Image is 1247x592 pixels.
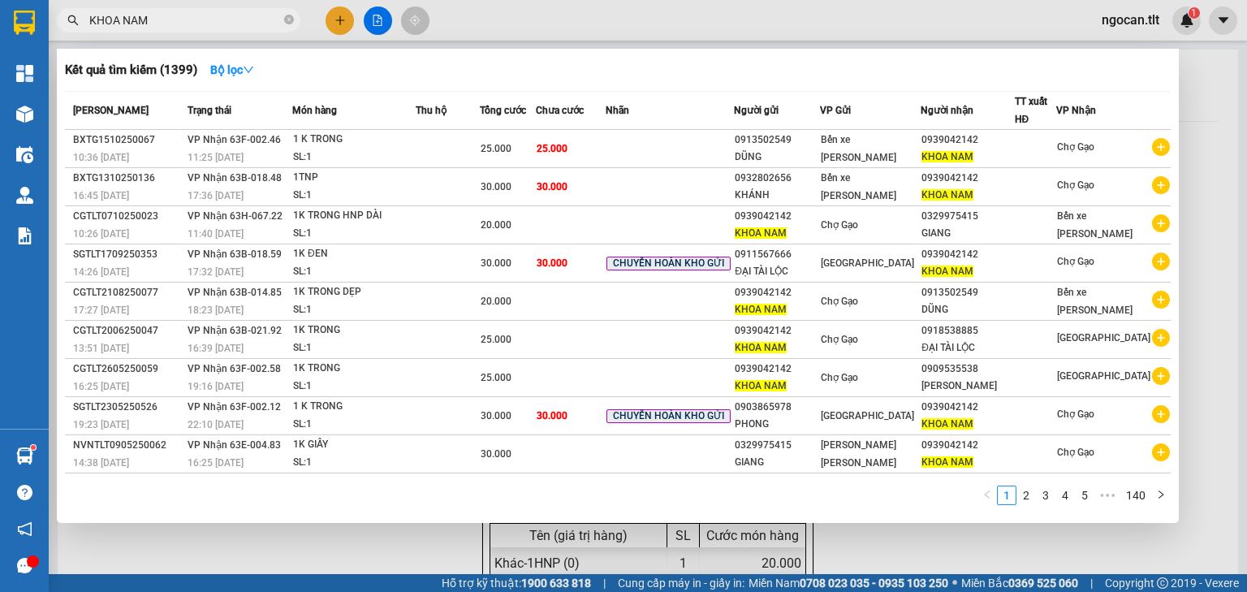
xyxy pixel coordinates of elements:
[1151,486,1171,505] li: Next Page
[73,208,183,225] div: CGTLT0710250023
[17,558,32,573] span: message
[921,170,1013,187] div: 0939042142
[293,187,415,205] div: SL: 1
[188,210,283,222] span: VP Nhận 63H-067.22
[188,105,231,116] span: Trạng thái
[821,257,914,269] span: [GEOGRAPHIC_DATA]
[481,257,511,269] span: 30.000
[16,447,33,465] img: warehouse-icon
[537,143,567,154] span: 25.000
[921,105,973,116] span: Người nhận
[293,301,415,319] div: SL: 1
[188,381,244,392] span: 19:16 [DATE]
[1152,443,1170,461] span: plus-circle
[606,409,731,424] span: CHUYỂN HOÀN KHO GỬI
[1152,367,1170,385] span: plus-circle
[921,418,973,430] span: KHOA NAM
[1075,486,1094,505] li: 5
[188,228,244,240] span: 11:40 [DATE]
[735,284,819,301] div: 0939042142
[921,225,1013,242] div: GIANG
[481,372,511,383] span: 25.000
[188,363,281,374] span: VP Nhận 63F-002.58
[16,106,33,123] img: warehouse-icon
[188,134,281,145] span: VP Nhận 63F-002.46
[1057,256,1094,267] span: Chợ Gạo
[1056,486,1074,504] a: 4
[293,207,415,225] div: 1K TRONG HNP DÀI
[188,457,244,469] span: 16:25 [DATE]
[16,187,33,204] img: warehouse-icon
[1152,176,1170,194] span: plus-circle
[188,401,281,413] span: VP Nhận 63F-002.12
[1121,486,1150,504] a: 140
[9,116,361,159] div: Chợ Gạo
[73,381,129,392] span: 16:25 [DATE]
[73,105,149,116] span: [PERSON_NAME]
[735,380,787,391] span: KHOA NAM
[1057,447,1094,458] span: Chợ Gạo
[977,486,997,505] li: Previous Page
[820,105,851,116] span: VP Gửi
[284,13,294,28] span: close-circle
[997,486,1016,505] li: 1
[17,485,32,500] span: question-circle
[293,398,415,416] div: 1 K TRONG
[73,475,183,492] div: SGTLT0505250648
[1057,332,1150,344] span: [GEOGRAPHIC_DATA]
[921,437,1013,454] div: 0939042142
[17,521,32,537] span: notification
[1152,253,1170,270] span: plus-circle
[921,208,1013,225] div: 0329975415
[73,361,183,378] div: CGTLT2605250059
[921,475,1013,492] div: 0939042142
[73,419,129,430] span: 19:23 [DATE]
[416,105,447,116] span: Thu hộ
[481,219,511,231] span: 20.000
[735,132,819,149] div: 0913502549
[73,228,129,240] span: 10:26 [DATE]
[735,304,787,315] span: KHOA NAM
[16,227,33,244] img: solution-icon
[31,445,36,450] sup: 1
[188,305,244,316] span: 18:23 [DATE]
[735,342,787,353] span: KHOA NAM
[921,266,973,277] span: KHOA NAM
[1152,291,1170,309] span: plus-circle
[735,399,819,416] div: 0903865978
[188,172,282,184] span: VP Nhận 63B-018.48
[16,65,33,82] img: dashboard-icon
[293,263,415,281] div: SL: 1
[1152,214,1170,232] span: plus-circle
[735,187,819,204] div: KHÁNH
[735,170,819,187] div: 0932802656
[188,419,244,430] span: 22:10 [DATE]
[89,11,281,29] input: Tìm tên, số ĐT hoặc mã đơn
[481,334,511,345] span: 25.000
[188,287,282,298] span: VP Nhận 63B-014.85
[1057,287,1133,316] span: Bến xe [PERSON_NAME]
[73,437,183,454] div: NVNTLT0905250062
[735,437,819,454] div: 0329975415
[73,399,183,416] div: SGTLT2305250526
[481,181,511,192] span: 30.000
[1016,486,1036,505] li: 2
[921,339,1013,356] div: ĐẠI TÀI LỘC
[821,410,914,421] span: [GEOGRAPHIC_DATA]
[1094,486,1120,505] span: •••
[921,361,1013,378] div: 0909535538
[243,64,254,76] span: down
[921,322,1013,339] div: 0918538885
[921,399,1013,416] div: 0939042142
[73,246,183,263] div: SGTLT1709250353
[921,151,973,162] span: KHOA NAM
[1036,486,1055,505] li: 3
[188,266,244,278] span: 17:32 [DATE]
[73,343,129,354] span: 13:51 [DATE]
[293,149,415,166] div: SL: 1
[73,266,129,278] span: 14:26 [DATE]
[293,245,415,263] div: 1K ĐEN
[1015,96,1047,125] span: TT xuất HĐ
[921,132,1013,149] div: 0939042142
[481,448,511,460] span: 30.000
